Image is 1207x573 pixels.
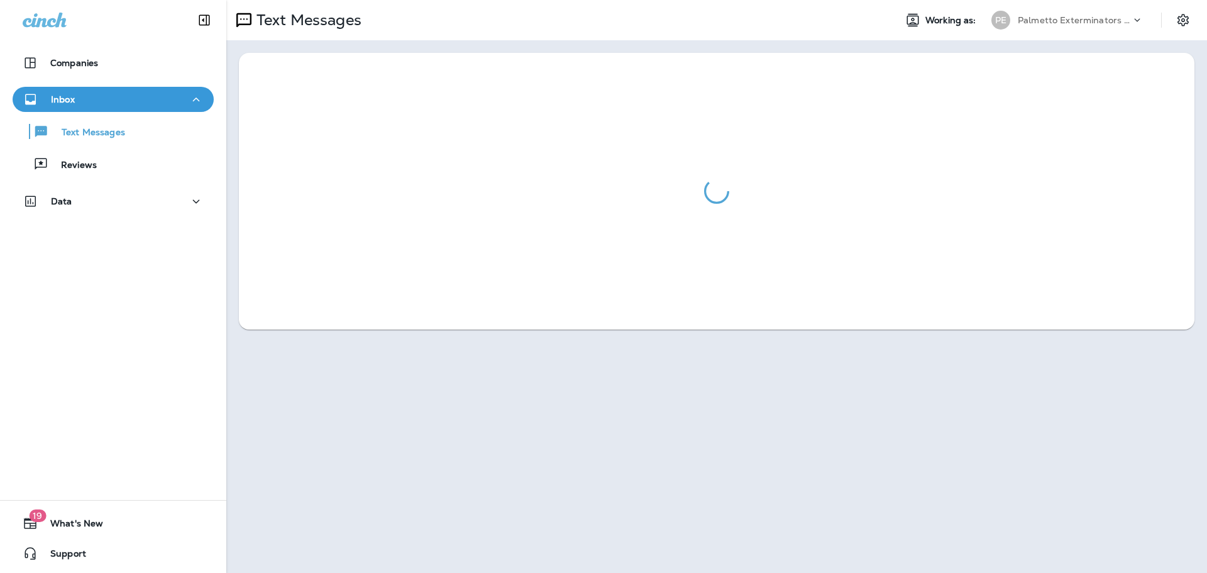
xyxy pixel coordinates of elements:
[991,11,1010,30] div: PE
[50,58,98,68] p: Companies
[13,50,214,75] button: Companies
[29,509,46,522] span: 19
[48,160,97,172] p: Reviews
[13,87,214,112] button: Inbox
[1172,9,1194,31] button: Settings
[13,511,214,536] button: 19What's New
[13,189,214,214] button: Data
[251,11,361,30] p: Text Messages
[13,118,214,145] button: Text Messages
[1018,15,1131,25] p: Palmetto Exterminators LLC
[49,127,125,139] p: Text Messages
[38,518,103,533] span: What's New
[38,548,86,564] span: Support
[187,8,222,33] button: Collapse Sidebar
[51,196,72,206] p: Data
[925,15,979,26] span: Working as:
[51,94,75,104] p: Inbox
[13,541,214,566] button: Support
[13,151,214,177] button: Reviews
